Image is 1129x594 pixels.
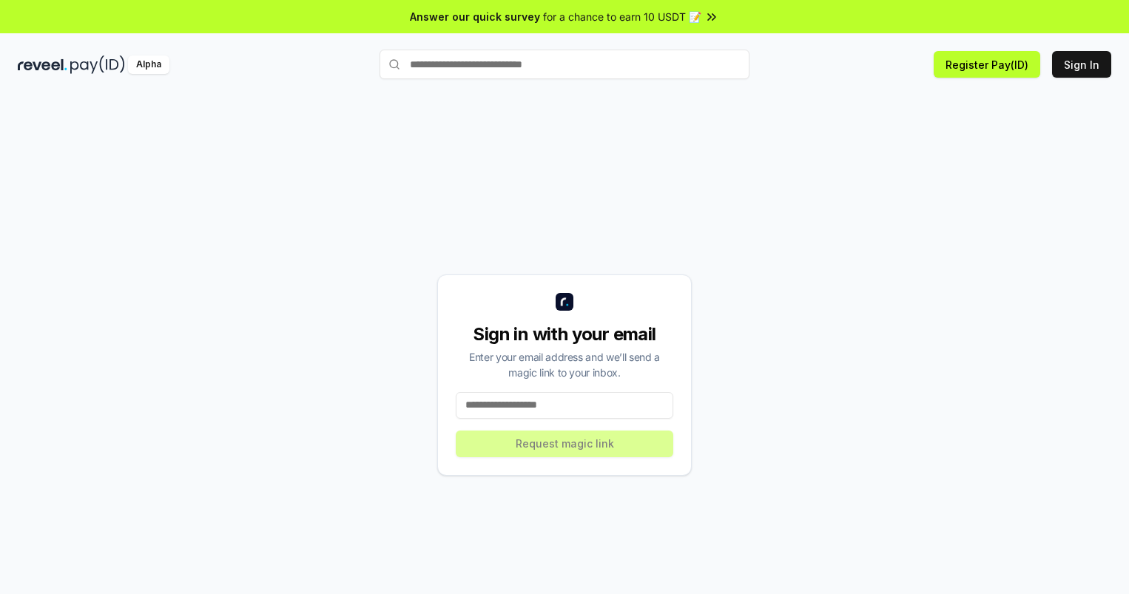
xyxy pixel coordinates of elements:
img: pay_id [70,55,125,74]
span: Answer our quick survey [410,9,540,24]
div: Alpha [128,55,169,74]
div: Sign in with your email [456,323,673,346]
button: Register Pay(ID) [934,51,1040,78]
img: logo_small [556,293,573,311]
div: Enter your email address and we’ll send a magic link to your inbox. [456,349,673,380]
span: for a chance to earn 10 USDT 📝 [543,9,701,24]
button: Sign In [1052,51,1111,78]
img: reveel_dark [18,55,67,74]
